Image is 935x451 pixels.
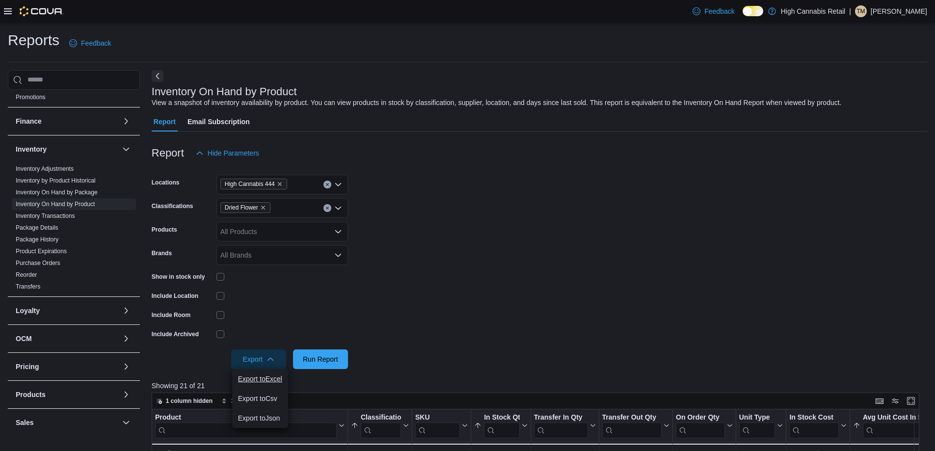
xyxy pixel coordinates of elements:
[154,112,176,132] span: Report
[351,413,409,438] button: Classification
[16,390,118,399] button: Products
[225,179,275,189] span: High Cannabis 444
[16,201,95,208] a: Inventory On Hand by Product
[16,390,46,399] h3: Products
[484,413,520,438] div: In Stock Qty
[152,249,172,257] label: Brands
[415,413,468,438] button: SKU
[152,179,180,186] label: Locations
[16,362,39,371] h3: Pricing
[16,144,47,154] h3: Inventory
[120,305,132,317] button: Loyalty
[16,224,58,232] span: Package Details
[739,413,775,423] div: Unit Type
[152,330,199,338] label: Include Archived
[152,311,190,319] label: Include Room
[152,292,198,300] label: Include Location
[16,177,96,184] a: Inventory by Product Historical
[676,413,725,438] div: On Order Qty
[16,418,118,427] button: Sales
[192,143,263,163] button: Hide Parameters
[781,5,846,17] p: High Cannabis Retail
[232,408,288,428] button: Export toJson
[689,1,738,21] a: Feedback
[16,259,60,267] span: Purchase Orders
[120,143,132,155] button: Inventory
[152,202,193,210] label: Classifications
[16,362,118,371] button: Pricing
[361,413,401,423] div: Classification
[293,349,348,369] button: Run Report
[232,389,288,408] button: Export toCsv
[237,349,280,369] span: Export
[415,413,460,438] div: SKU URL
[152,273,205,281] label: Show in stock only
[16,94,46,101] a: Promotions
[231,397,271,405] span: 3 fields sorted
[208,148,259,158] span: Hide Parameters
[323,181,331,188] button: Clear input
[16,212,75,219] a: Inventory Transactions
[743,16,743,17] span: Dark Mode
[303,354,338,364] span: Run Report
[16,248,67,255] a: Product Expirations
[16,236,58,243] a: Package History
[676,413,725,423] div: On Order Qty
[534,413,588,438] div: Transfer In Qty
[238,395,282,402] span: Export to Csv
[16,165,74,173] span: Inventory Adjustments
[534,413,596,438] button: Transfer In Qty
[789,413,838,438] div: In Stock Cost
[905,395,917,407] button: Enter fullscreen
[849,5,851,17] p: |
[120,333,132,345] button: OCM
[334,204,342,212] button: Open list of options
[232,369,288,389] button: Export toExcel
[874,395,885,407] button: Keyboard shortcuts
[16,188,98,196] span: Inventory On Hand by Package
[856,5,865,17] span: TM
[323,204,331,212] button: Clear input
[65,33,115,53] a: Feedback
[16,224,58,231] a: Package Details
[739,413,783,438] button: Unit Type
[238,414,282,422] span: Export to Json
[16,189,98,196] a: Inventory On Hand by Package
[16,212,75,220] span: Inventory Transactions
[16,334,118,344] button: OCM
[152,381,927,391] p: Showing 21 of 21
[8,163,140,296] div: Inventory
[863,413,932,438] div: Avg Unit Cost In Stock
[277,181,283,187] button: Remove High Cannabis 444 from selection in this group
[16,144,118,154] button: Inventory
[16,93,46,101] span: Promotions
[231,349,286,369] button: Export
[152,98,842,108] div: View a snapshot of inventory availability by product. You can view products in stock by classific...
[334,181,342,188] button: Open list of options
[16,283,40,290] a: Transfers
[743,6,763,16] input: Dark Mode
[152,86,297,98] h3: Inventory On Hand by Product
[166,397,213,405] span: 1 column hidden
[16,116,118,126] button: Finance
[16,260,60,266] a: Purchase Orders
[16,271,37,278] a: Reorder
[120,115,132,127] button: Finance
[16,200,95,208] span: Inventory On Hand by Product
[602,413,669,438] button: Transfer Out Qty
[16,247,67,255] span: Product Expirations
[16,306,118,316] button: Loyalty
[334,251,342,259] button: Open list of options
[217,395,275,407] button: 3 fields sorted
[534,413,588,423] div: Transfer In Qty
[871,5,927,17] p: [PERSON_NAME]
[739,413,775,438] div: Unit Type
[16,334,32,344] h3: OCM
[863,413,932,423] div: Avg Unit Cost In Stock
[187,112,250,132] span: Email Subscription
[8,30,59,50] h1: Reports
[676,413,733,438] button: On Order Qty
[155,413,337,423] div: Product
